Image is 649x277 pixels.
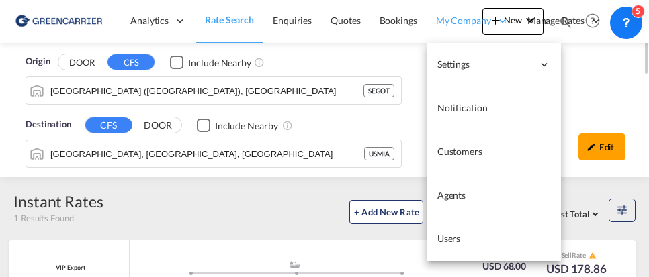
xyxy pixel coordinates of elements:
[215,119,278,133] div: Include Nearby
[427,217,561,261] a: Users
[13,6,104,36] img: 609dfd708afe11efa14177256b0082fb.png
[134,118,181,133] button: DOOR
[107,54,155,70] button: CFS
[13,212,74,224] span: 1 Results Found
[197,118,278,132] md-checkbox: Checkbox No Ink
[380,15,417,26] span: Bookings
[578,133,625,160] div: icon-pencilEdit
[26,55,50,68] span: Origin
[540,200,602,209] div: Sort by
[58,55,105,70] button: DOOR
[50,144,364,164] input: Search by Port
[13,190,103,212] div: Instant Rates
[363,84,394,97] div: SEGOT
[273,15,312,26] span: Enquiries
[26,77,401,104] md-input-container: Gothenburg (Goteborg), SEGOT
[562,251,572,259] span: Sell
[436,14,491,27] span: My Company
[52,264,85,272] span: VIP Export
[282,120,293,131] md-icon: Unchecked: Ignores neighbouring ports when fetching rates.Checked : Includes neighbouring ports w...
[427,130,561,174] a: Customers
[427,174,561,217] a: Agents
[349,200,423,224] button: + Add New Rate
[26,140,401,167] md-input-container: Miami, FL, USMIA
[482,260,533,273] div: USD 68.00
[50,80,363,101] input: Search by Port
[52,264,85,272] div: Contract / Rate Agreement / Tariff / Spot Pricing Reference Number: VIP Export
[589,252,597,260] md-icon: icon-alert
[205,14,254,25] span: Rate Search
[254,57,265,68] md-icon: Unchecked: Ignores neighbouring ports when fetching rates.Checked : Includes neighbouring ports w...
[527,14,585,27] span: Manage Rates
[170,55,251,69] md-checkbox: Checkbox No Ink
[427,43,561,87] div: Settings
[364,147,394,160] div: USMIA
[540,209,590,219] span: Lowest Total
[331,15,360,26] span: Quotes
[437,102,488,113] span: Notification
[437,233,461,244] span: Users
[85,117,132,133] button: CFS
[130,14,169,27] span: Analytics
[26,118,71,131] span: Destination
[546,250,613,261] div: Total Rate
[287,261,303,268] md-icon: assets/icons/custom/ship-fill.svg
[587,142,596,152] md-icon: icon-pencil
[587,250,597,260] button: icon-alert
[540,205,602,221] md-select: Select: Lowest Total
[437,58,533,71] span: Settings
[188,56,251,70] div: Include Nearby
[427,87,561,130] a: Notification
[437,146,482,157] span: Customers
[437,189,466,201] span: Agents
